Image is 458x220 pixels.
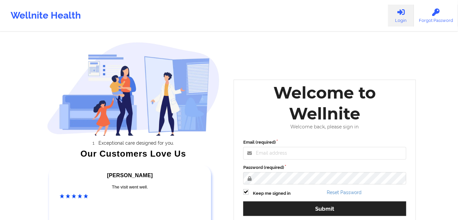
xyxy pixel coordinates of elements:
li: Exceptional care designed for you. [53,140,220,146]
label: Email (required) [243,139,406,146]
label: Password (required) [243,164,406,171]
div: The visit went well. [60,184,200,190]
label: Keep me signed in [253,190,291,197]
div: Welcome to Wellnite [239,82,411,124]
span: [PERSON_NAME] [107,173,153,178]
a: Forgot Password [414,5,458,27]
a: Reset Password [327,190,362,195]
img: wellnite-auth-hero_200.c722682e.png [47,42,220,136]
button: Submit [243,201,406,216]
input: Email address [243,147,406,160]
div: Our Customers Love Us [47,150,220,157]
div: Welcome back, please sign in [239,124,411,130]
a: Login [388,5,414,27]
